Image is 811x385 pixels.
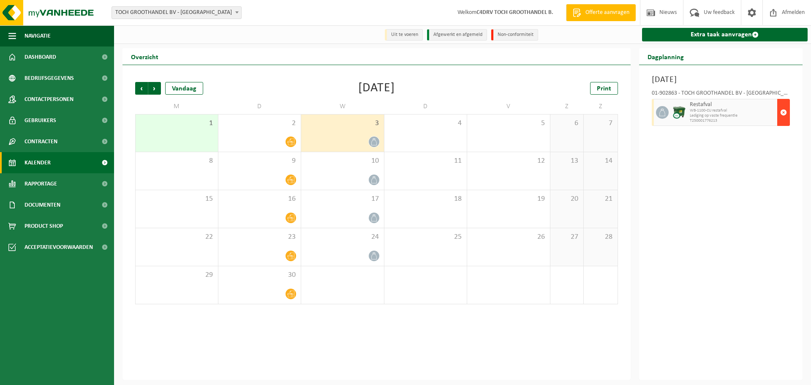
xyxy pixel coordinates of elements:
[652,90,790,99] div: 01-902863 - TOCH GROOTHANDEL BV - [GEOGRAPHIC_DATA]
[24,216,63,237] span: Product Shop
[427,29,487,41] li: Afgewerkt en afgemeld
[223,156,297,166] span: 9
[471,119,546,128] span: 5
[223,119,297,128] span: 2
[550,99,584,114] td: Z
[223,270,297,280] span: 30
[24,110,56,131] span: Gebruikers
[584,99,618,114] td: Z
[122,48,167,65] h2: Overzicht
[590,82,618,95] a: Print
[301,99,384,114] td: W
[476,9,553,16] strong: C4DRV TOCH GROOTHANDEL B.
[24,194,60,216] span: Documenten
[639,48,692,65] h2: Dagplanning
[673,106,686,119] img: WB-1100-CU
[218,99,302,114] td: D
[140,194,214,204] span: 15
[690,101,776,108] span: Restafval
[24,173,57,194] span: Rapportage
[467,99,550,114] td: V
[305,119,380,128] span: 3
[385,29,423,41] li: Uit te voeren
[389,194,463,204] span: 18
[566,4,636,21] a: Offerte aanvragen
[642,28,808,41] a: Extra taak aanvragen
[588,232,613,242] span: 28
[24,68,74,89] span: Bedrijfsgegevens
[223,194,297,204] span: 16
[24,25,51,46] span: Navigatie
[305,194,380,204] span: 17
[597,85,611,92] span: Print
[24,46,56,68] span: Dashboard
[24,131,57,152] span: Contracten
[140,156,214,166] span: 8
[555,156,580,166] span: 13
[305,156,380,166] span: 10
[389,119,463,128] span: 4
[583,8,631,17] span: Offerte aanvragen
[112,6,242,19] span: TOCH GROOTHANDEL BV - SINT-AMANDSBERG
[471,156,546,166] span: 12
[24,89,73,110] span: Contactpersonen
[491,29,538,41] li: Non-conformiteit
[471,232,546,242] span: 26
[148,82,161,95] span: Volgende
[140,270,214,280] span: 29
[384,99,468,114] td: D
[112,7,241,19] span: TOCH GROOTHANDEL BV - SINT-AMANDSBERG
[555,194,580,204] span: 20
[555,119,580,128] span: 6
[223,232,297,242] span: 23
[652,74,790,86] h3: [DATE]
[135,99,218,114] td: M
[24,152,51,173] span: Kalender
[588,194,613,204] span: 21
[588,156,613,166] span: 14
[389,156,463,166] span: 11
[165,82,203,95] div: Vandaag
[690,113,776,118] span: Lediging op vaste frequentie
[24,237,93,258] span: Acceptatievoorwaarden
[305,232,380,242] span: 24
[140,232,214,242] span: 22
[555,232,580,242] span: 27
[358,82,395,95] div: [DATE]
[140,119,214,128] span: 1
[690,118,776,123] span: T250001776213
[471,194,546,204] span: 19
[690,108,776,113] span: WB-1100-CU restafval
[389,232,463,242] span: 25
[588,119,613,128] span: 7
[135,82,148,95] span: Vorige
